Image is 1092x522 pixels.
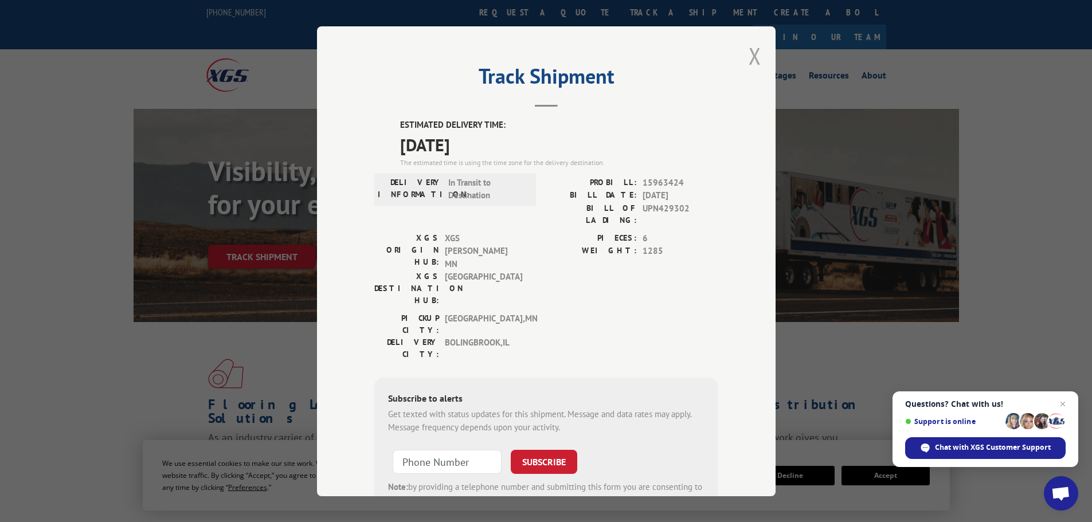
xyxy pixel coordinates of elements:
div: Get texted with status updates for this shipment. Message and data rates may apply. Message frequ... [388,408,704,434]
button: SUBSCRIBE [511,450,577,474]
label: PICKUP CITY: [374,312,439,336]
span: 1285 [643,245,718,258]
h2: Track Shipment [374,68,718,90]
div: Subscribe to alerts [388,391,704,408]
label: ESTIMATED DELIVERY TIME: [400,119,718,132]
div: The estimated time is using the time zone for the delivery destination. [400,157,718,167]
span: BOLINGBROOK , IL [445,336,522,360]
span: [GEOGRAPHIC_DATA] [445,270,522,307]
span: In Transit to Destination [448,176,526,202]
span: 6 [643,231,718,245]
label: PROBILL: [546,176,637,189]
span: [DATE] [400,131,718,157]
span: [DATE] [643,189,718,202]
label: XGS ORIGIN HUB: [374,231,439,270]
span: 15963424 [643,176,718,189]
input: Phone Number [393,450,502,474]
span: UPN429302 [643,202,718,226]
label: DELIVERY INFORMATION: [378,176,443,202]
label: BILL DATE: [546,189,637,202]
span: XGS [PERSON_NAME] MN [445,231,522,270]
span: Close chat [1056,397,1070,411]
span: Chat with XGS Customer Support [935,442,1051,453]
span: [GEOGRAPHIC_DATA] , MN [445,312,522,336]
span: Support is online [905,417,1001,426]
label: DELIVERY CITY: [374,336,439,360]
label: BILL OF LADING: [546,202,637,226]
button: Close modal [749,41,761,71]
label: WEIGHT: [546,245,637,258]
div: by providing a telephone number and submitting this form you are consenting to be contacted by SM... [388,481,704,520]
label: XGS DESTINATION HUB: [374,270,439,307]
div: Open chat [1044,476,1078,511]
strong: Note: [388,481,408,492]
span: Questions? Chat with us! [905,399,1066,409]
div: Chat with XGS Customer Support [905,437,1066,459]
label: PIECES: [546,231,637,245]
